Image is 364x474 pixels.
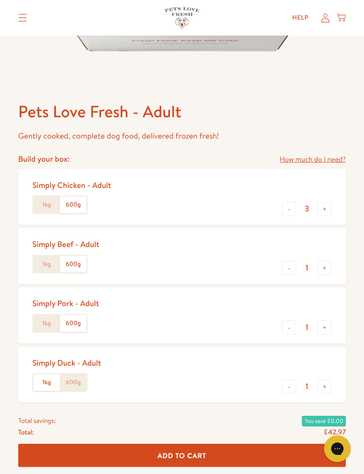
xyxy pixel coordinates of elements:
[18,101,346,122] h1: Pets Love Fresh - Adult
[60,196,87,213] label: 600g
[32,298,99,308] div: Simply Pork - Adult
[32,358,101,368] div: Simply Duck - Adult
[324,427,346,437] span: £42.97
[33,315,60,332] label: 1kg
[282,202,296,216] button: -
[285,9,316,27] a: Help
[280,154,346,166] a: How much do I need?
[158,450,206,460] span: Add To Cart
[18,154,70,164] h4: Build your box:
[317,261,332,275] button: +
[18,414,56,426] span: Total savings:
[165,7,199,28] img: Pets Love Fresh
[320,432,355,465] iframe: Gorgias live chat messenger
[32,239,99,249] div: Simply Beef - Adult
[60,374,87,391] label: 600g
[282,379,296,394] button: -
[60,256,87,273] label: 600g
[18,129,346,143] p: Gently cooked, complete dog food, delivered frozen fresh!
[32,180,111,190] div: Simply Chicken - Adult
[60,315,87,332] label: 600g
[317,202,332,216] button: +
[11,7,34,29] summary: Translation missing: en.sections.header.menu
[282,261,296,275] button: -
[302,415,346,426] span: You save £0.00
[317,320,332,335] button: +
[18,444,346,467] button: Add To Cart
[18,426,34,438] span: Total:
[33,256,60,273] label: 1kg
[33,374,60,391] label: 1kg
[317,379,332,394] button: +
[33,196,60,213] label: 1kg
[282,320,296,335] button: -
